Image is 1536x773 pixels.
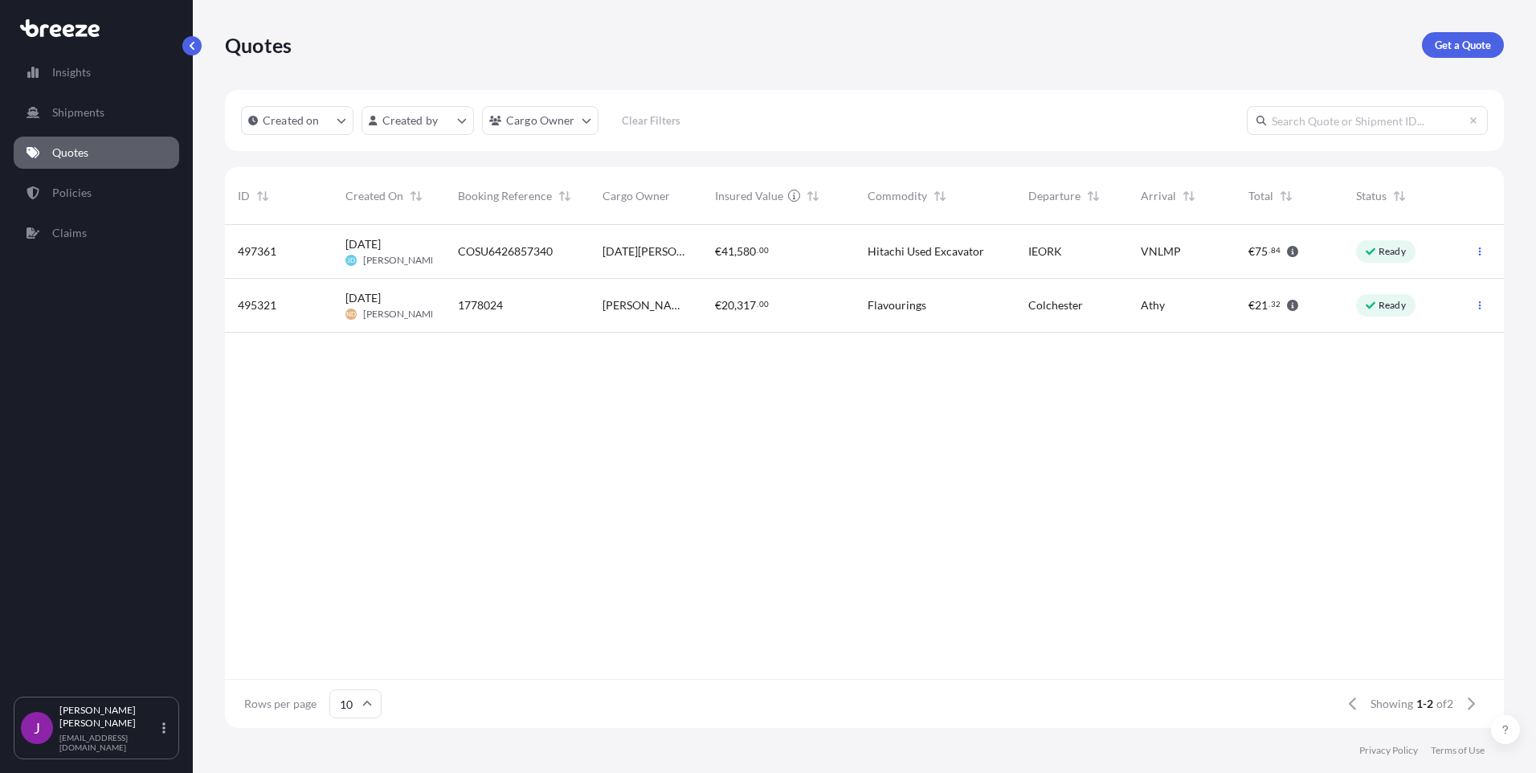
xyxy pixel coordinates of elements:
span: ND [346,306,356,322]
span: Athy [1141,297,1165,313]
span: [DATE] [345,236,381,252]
p: [PERSON_NAME] [PERSON_NAME] [59,704,159,730]
p: Created by [382,112,439,129]
span: Booking Reference [458,188,552,204]
a: Insights [14,56,179,88]
p: Quotes [225,32,292,58]
span: 75 [1255,246,1268,257]
span: [PERSON_NAME] [363,308,439,321]
p: Policies [52,185,92,201]
span: 20 [721,300,734,311]
a: Shipments [14,96,179,129]
p: Cargo Owner [506,112,575,129]
span: IEORK [1028,243,1062,260]
a: Terms of Use [1431,744,1485,757]
span: Arrival [1141,188,1176,204]
span: 32 [1271,301,1281,307]
span: . [757,301,758,307]
span: [DATE] [345,290,381,306]
p: Clear Filters [622,112,680,129]
button: Sort [1084,186,1103,206]
span: , [734,246,737,257]
span: 41 [721,246,734,257]
span: COSU6426857340 [458,243,553,260]
p: [EMAIL_ADDRESS][DOMAIN_NAME] [59,733,159,752]
a: Get a Quote [1422,32,1504,58]
span: Created On [345,188,403,204]
input: Search Quote or Shipment ID... [1247,106,1488,135]
span: Status [1356,188,1387,204]
span: Departure [1028,188,1081,204]
button: Sort [253,186,272,206]
span: . [1268,301,1270,307]
span: VNLMP [1141,243,1181,260]
span: 00 [759,301,769,307]
span: € [715,300,721,311]
span: J [34,720,40,736]
p: Claims [52,225,87,241]
button: Sort [930,186,950,206]
span: 1-2 [1416,696,1433,712]
span: of 2 [1436,696,1453,712]
button: Sort [1179,186,1199,206]
span: Showing [1371,696,1413,712]
button: Sort [803,186,823,206]
span: € [1248,300,1255,311]
span: 00 [759,247,769,253]
span: Rows per page [244,696,317,712]
span: 497361 [238,243,276,260]
span: Flavourings [868,297,926,313]
p: Shipments [52,104,104,121]
span: [PERSON_NAME] Distribution UK limited [603,297,689,313]
button: cargoOwner Filter options [482,106,598,135]
p: Get a Quote [1435,37,1491,53]
button: Sort [555,186,574,206]
span: Colchester [1028,297,1083,313]
span: € [715,246,721,257]
span: 580 [737,246,756,257]
a: Claims [14,217,179,249]
button: createdBy Filter options [362,106,474,135]
span: Hitachi Used Excavator [868,243,984,260]
p: Ready [1379,299,1406,312]
span: Cargo Owner [603,188,670,204]
p: Created on [263,112,320,129]
span: . [1268,247,1270,253]
span: 495321 [238,297,276,313]
button: Sort [406,186,426,206]
span: , [734,300,737,311]
p: Insights [52,64,91,80]
span: 21 [1255,300,1268,311]
span: Insured Value [715,188,783,204]
a: Privacy Policy [1359,744,1418,757]
button: Sort [1277,186,1296,206]
p: Ready [1379,245,1406,258]
span: ID [238,188,250,204]
span: [DATE][PERSON_NAME] Plant Ltd [603,243,689,260]
span: . [757,247,758,253]
span: 1778024 [458,297,503,313]
span: 317 [737,300,756,311]
span: [PERSON_NAME] [363,254,439,267]
p: Quotes [52,145,88,161]
span: Commodity [868,188,927,204]
a: Quotes [14,137,179,169]
button: createdOn Filter options [241,106,353,135]
button: Clear Filters [607,108,697,133]
span: Total [1248,188,1273,204]
a: Policies [14,177,179,209]
span: 84 [1271,247,1281,253]
span: € [1248,246,1255,257]
button: Sort [1390,186,1409,206]
span: JD [347,252,355,268]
